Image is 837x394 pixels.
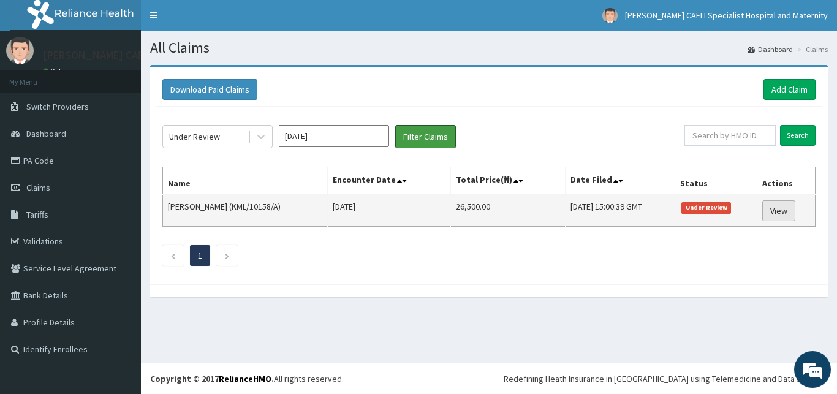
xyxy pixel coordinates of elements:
[26,101,89,112] span: Switch Providers
[26,209,48,220] span: Tariffs
[681,202,731,213] span: Under Review
[43,50,314,61] p: [PERSON_NAME] CAELI Specialist Hospital and Maternity
[748,44,793,55] a: Dashboard
[201,6,230,36] div: Minimize live chat window
[141,363,837,394] footer: All rights reserved.
[395,125,456,148] button: Filter Claims
[219,373,271,384] a: RelianceHMO
[565,167,675,195] th: Date Filed
[71,119,169,243] span: We're online!
[23,61,50,92] img: d_794563401_company_1708531726252_794563401
[328,195,451,227] td: [DATE]
[675,167,757,195] th: Status
[602,8,618,23] img: User Image
[170,250,176,261] a: Previous page
[504,373,828,385] div: Redefining Heath Insurance in [GEOGRAPHIC_DATA] using Telemedicine and Data Science!
[169,131,220,143] div: Under Review
[684,125,776,146] input: Search by HMO ID
[163,167,328,195] th: Name
[451,167,565,195] th: Total Price(₦)
[763,79,816,100] a: Add Claim
[198,250,202,261] a: Page 1 is your current page
[6,263,233,306] textarea: Type your message and hit 'Enter'
[328,167,451,195] th: Encounter Date
[757,167,815,195] th: Actions
[6,37,34,64] img: User Image
[565,195,675,227] td: [DATE] 15:00:39 GMT
[780,125,816,146] input: Search
[64,69,206,85] div: Chat with us now
[762,200,795,221] a: View
[43,67,72,75] a: Online
[224,250,230,261] a: Next page
[163,195,328,227] td: [PERSON_NAME] (KML/10158/A)
[150,373,274,384] strong: Copyright © 2017 .
[26,182,50,193] span: Claims
[451,195,565,227] td: 26,500.00
[279,125,389,147] input: Select Month and Year
[625,10,828,21] span: [PERSON_NAME] CAELI Specialist Hospital and Maternity
[162,79,257,100] button: Download Paid Claims
[150,40,828,56] h1: All Claims
[794,44,828,55] li: Claims
[26,128,66,139] span: Dashboard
